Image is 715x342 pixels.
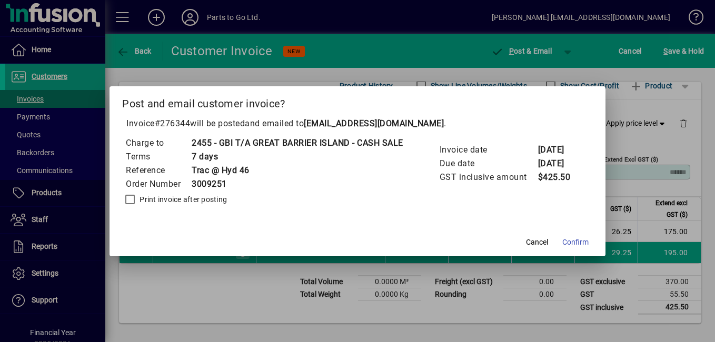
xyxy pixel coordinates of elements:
td: Reference [125,164,191,177]
td: Trac @ Hyd 46 [191,164,403,177]
td: Order Number [125,177,191,191]
td: Due date [439,157,538,170]
label: Print invoice after posting [137,194,227,205]
span: Confirm [562,237,589,248]
button: Cancel [520,233,554,252]
td: Terms [125,150,191,164]
b: [EMAIL_ADDRESS][DOMAIN_NAME] [304,118,444,128]
p: Invoice will be posted . [122,117,593,130]
td: Invoice date [439,143,538,157]
td: [DATE] [538,143,580,157]
td: 2455 - GBI T/A GREAT BARRIER ISLAND - CASH SALE [191,136,403,150]
td: 3009251 [191,177,403,191]
td: 7 days [191,150,403,164]
td: [DATE] [538,157,580,170]
h2: Post and email customer invoice? [110,86,605,117]
td: $425.50 [538,170,580,184]
td: Charge to [125,136,191,150]
span: #276344 [155,118,191,128]
button: Confirm [558,233,593,252]
td: GST inclusive amount [439,170,538,184]
span: and emailed to [245,118,444,128]
span: Cancel [526,237,548,248]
